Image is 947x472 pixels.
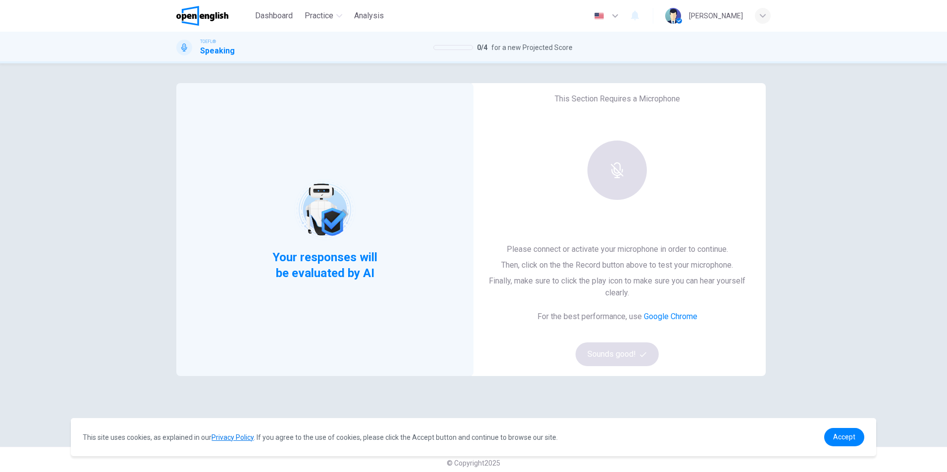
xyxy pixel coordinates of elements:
p: Then, click on the the Record button above to test your microphone. [484,259,750,271]
span: Analysis [354,10,384,22]
button: Analysis [350,7,388,25]
span: 0 / 4 [477,42,487,53]
a: OpenEnglish logo [176,6,251,26]
span: Practice [305,10,333,22]
span: This site uses cookies, as explained in our . If you agree to the use of cookies, please click th... [83,433,558,441]
a: Google Chrome [644,312,697,321]
span: Your responses will be evaluated by AI [265,249,385,281]
span: for a new Projected Score [491,42,573,53]
span: Accept [833,433,855,441]
div: [PERSON_NAME] [689,10,743,22]
a: dismiss cookie message [824,428,864,446]
img: en [593,12,605,20]
button: Practice [301,7,346,25]
div: cookieconsent [71,418,876,456]
p: Please connect or activate your microphone in order to continue. [484,243,750,255]
span: TOEFL® [200,38,216,45]
img: OpenEnglish logo [176,6,228,26]
h1: Speaking [200,45,235,57]
img: robot icon [293,178,356,241]
a: Privacy Policy [211,433,254,441]
h6: This Section Requires a Microphone [555,93,680,105]
span: © Copyright 2025 [447,459,500,467]
img: Profile picture [665,8,681,24]
button: Dashboard [251,7,297,25]
span: Dashboard [255,10,293,22]
p: Finally, make sure to click the play icon to make sure you can hear yourself clearly. [484,275,750,299]
h6: For the best performance, use [537,311,697,323]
